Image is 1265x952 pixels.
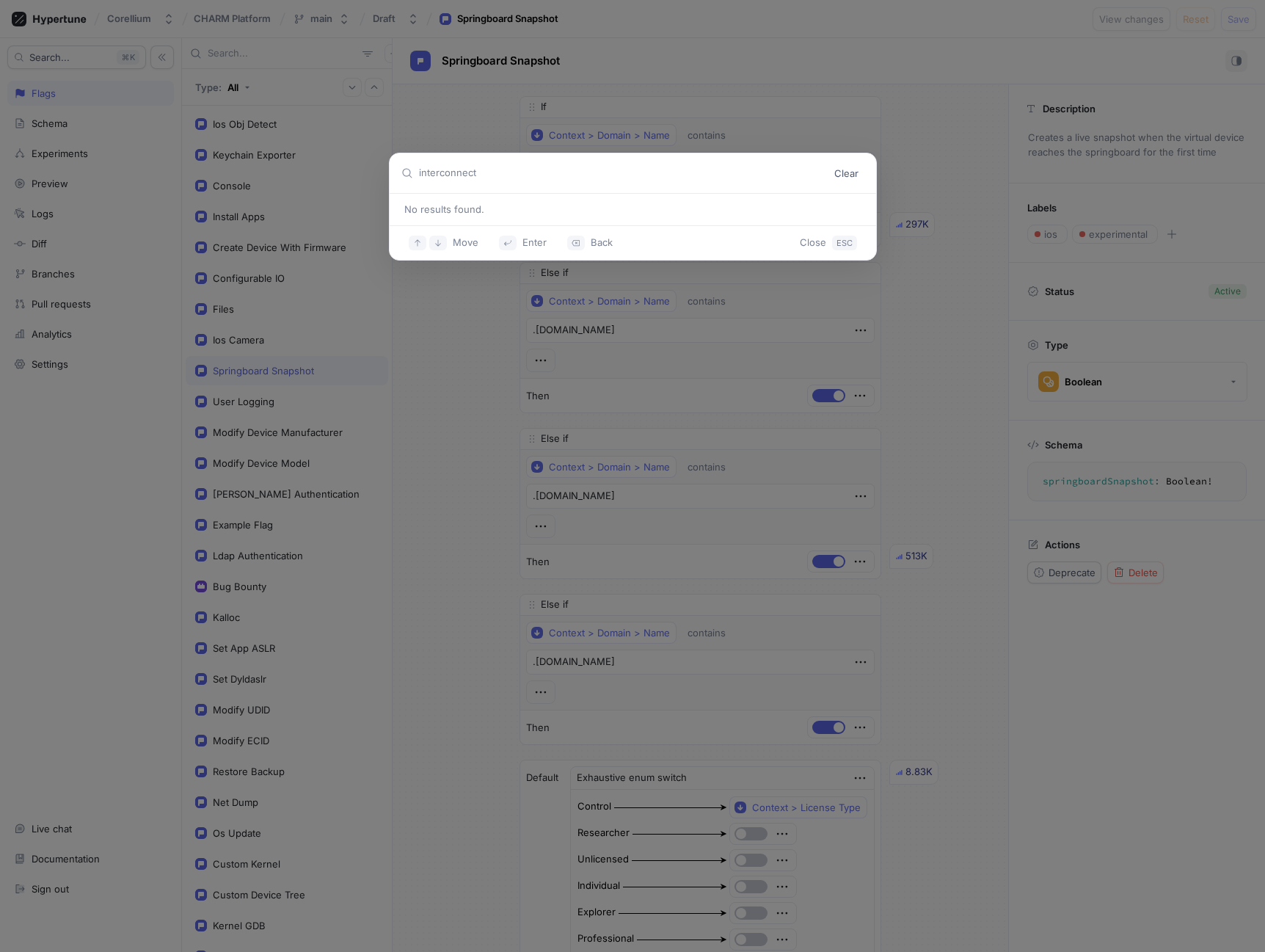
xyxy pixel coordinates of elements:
p: Close [800,236,826,250]
p: Enter [522,236,547,250]
input: Type a command or search… [419,166,828,181]
div: Suggestions [390,194,876,226]
button: Clear [828,162,864,184]
p: Back [591,236,613,250]
div: No results found. [398,203,867,217]
p: ESC [836,239,853,247]
p: Move [453,236,478,250]
span: Clear [834,169,858,178]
